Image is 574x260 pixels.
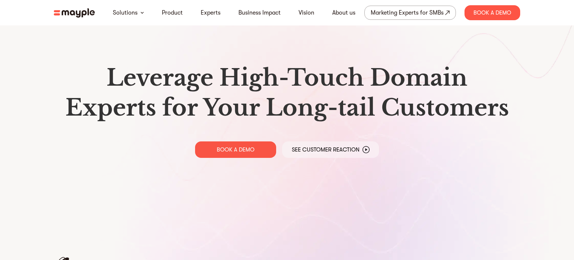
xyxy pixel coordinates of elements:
[201,8,220,17] a: Experts
[299,8,314,17] a: Vision
[364,6,456,20] a: Marketing Experts for SMBs
[60,63,514,123] h1: Leverage High-Touch Domain Experts for Your Long-tail Customers
[54,8,95,18] img: mayple-logo
[162,8,183,17] a: Product
[292,146,359,153] p: See Customer Reaction
[238,8,281,17] a: Business Impact
[332,8,355,17] a: About us
[195,141,276,158] a: BOOK A DEMO
[217,146,254,153] p: BOOK A DEMO
[465,5,520,20] div: Book A Demo
[282,141,379,158] a: See Customer Reaction
[371,7,444,18] div: Marketing Experts for SMBs
[113,8,138,17] a: Solutions
[141,12,144,14] img: arrow-down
